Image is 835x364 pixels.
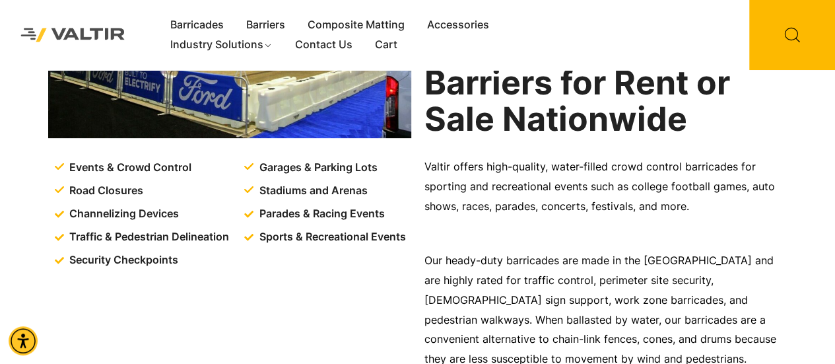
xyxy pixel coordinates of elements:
span: Parades & Racing Events [256,204,385,224]
span: Stadiums and Arenas [256,181,368,201]
span: Traffic & Pedestrian Delineation [66,227,229,247]
a: Accessories [416,15,500,35]
p: Valtir offers high-quality, water-filled crowd control barricades for sporting and recreational e... [424,157,787,217]
span: Security Checkpoints [66,250,178,270]
span: Road Closures [66,181,143,201]
span: Garages & Parking Lots [256,158,378,178]
span: Events & Crowd Control [66,158,191,178]
img: Valtir Rentals [10,17,136,53]
a: Industry Solutions [159,35,284,55]
a: Barriers [235,15,296,35]
a: Composite Matting [296,15,416,35]
span: Sports & Recreational Events [256,227,406,247]
a: Barricades [159,15,235,35]
div: Accessibility Menu [9,326,38,355]
a: Contact Us [284,35,364,55]
span: Channelizing Devices [66,204,179,224]
a: Cart [364,35,409,55]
